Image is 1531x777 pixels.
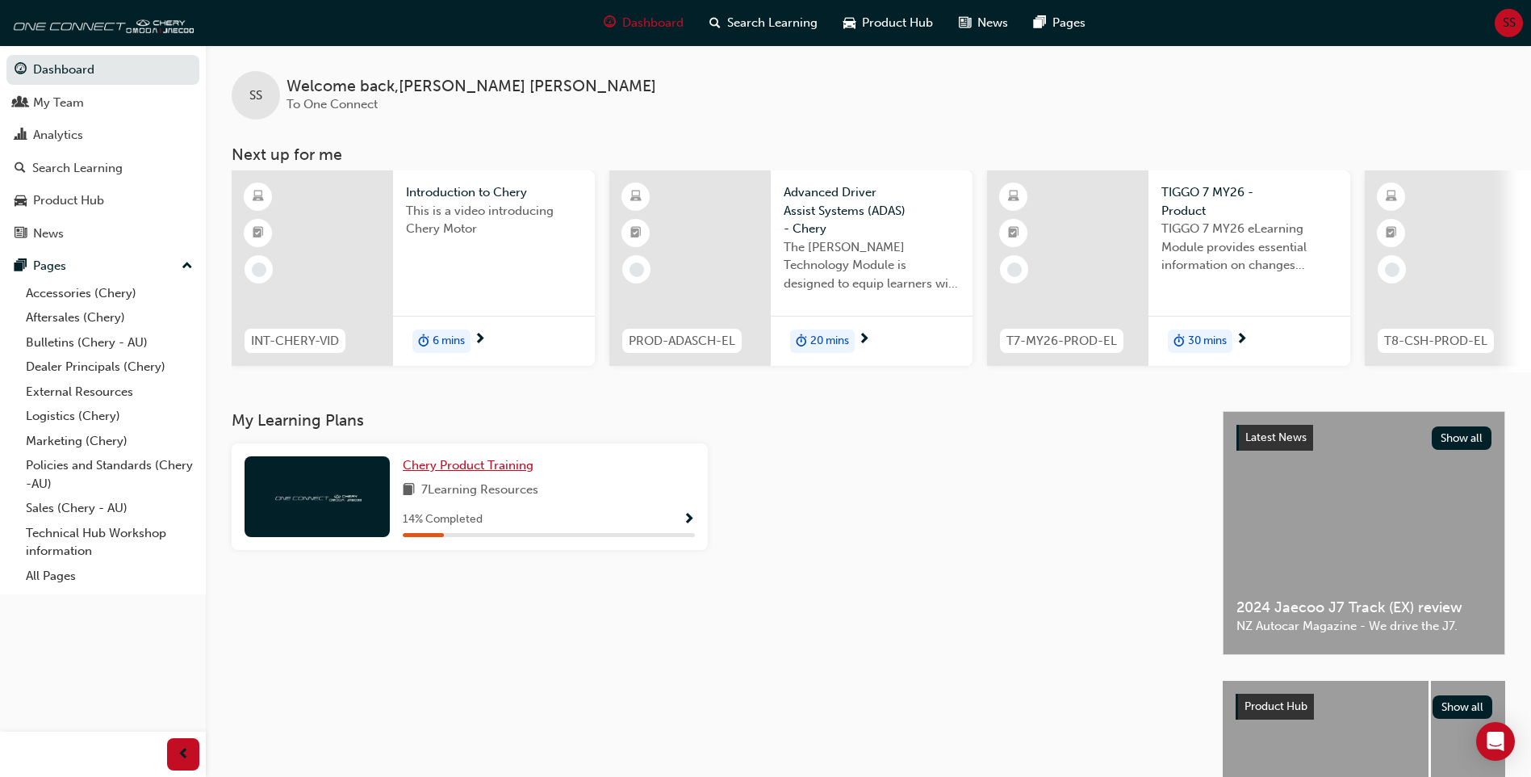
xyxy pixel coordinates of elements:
[33,94,84,112] div: My Team
[19,330,199,355] a: Bulletins (Chery - AU)
[15,63,27,78] span: guage-icon
[591,6,696,40] a: guage-iconDashboard
[19,564,199,589] a: All Pages
[1236,617,1491,636] span: NZ Autocar Magazine - We drive the J7.
[862,14,933,32] span: Product Hub
[19,429,199,454] a: Marketing (Chery)
[609,170,973,366] a: PROD-ADASCH-ELAdvanced Driver Assist Systems (ADAS) - CheryThe [PERSON_NAME] Technology Module is...
[474,333,486,347] span: next-icon
[6,251,199,281] button: Pages
[1384,332,1487,351] span: T8-CSH-PROD-EL
[987,170,1350,366] a: T7-MY26-PROD-ELTIGGO 7 MY26 - ProductTIGGO 7 MY26 eLearning Module provides essential information...
[15,128,27,143] span: chart-icon
[1236,694,1492,720] a: Product HubShow all
[251,332,339,351] span: INT-CHERY-VID
[1188,332,1227,351] span: 30 mins
[252,262,266,277] span: learningRecordVerb_NONE-icon
[1006,332,1117,351] span: T7-MY26-PROD-EL
[403,458,533,472] span: Chery Product Training
[19,404,199,429] a: Logistics (Chery)
[630,187,642,208] span: learningResourceType_ELEARNING-icon
[249,86,262,105] span: SS
[727,14,818,32] span: Search Learning
[19,521,199,564] a: Technical Hub Workshop information
[959,13,971,33] span: news-icon
[19,496,199,521] a: Sales (Chery - AU)
[946,6,1021,40] a: news-iconNews
[830,6,946,40] a: car-iconProduct Hub
[403,510,483,529] span: 14 % Completed
[1021,6,1098,40] a: pages-iconPages
[232,411,1197,430] h3: My Learning Plans
[709,13,721,33] span: search-icon
[1052,14,1086,32] span: Pages
[6,55,199,85] a: Dashboard
[1432,426,1492,450] button: Show all
[178,745,190,765] span: prev-icon
[15,259,27,274] span: pages-icon
[1386,223,1397,244] span: booktick-icon
[273,489,362,504] img: oneconnect
[421,481,538,501] span: 7 Learning Resources
[6,120,199,150] a: Analytics
[630,223,642,244] span: booktick-icon
[629,332,735,351] span: PROD-ADASCH-EL
[622,14,684,32] span: Dashboard
[32,159,123,178] div: Search Learning
[6,219,199,249] a: News
[810,332,849,351] span: 20 mins
[1007,262,1022,277] span: learningRecordVerb_NONE-icon
[1386,187,1397,208] span: learningResourceType_ELEARNING-icon
[19,305,199,330] a: Aftersales (Chery)
[1161,183,1337,220] span: TIGGO 7 MY26 - Product
[1244,699,1307,713] span: Product Hub
[15,194,27,208] span: car-icon
[287,78,656,96] span: Welcome back , [PERSON_NAME] [PERSON_NAME]
[406,183,582,202] span: Introduction to Chery
[6,153,199,183] a: Search Learning
[19,355,199,380] a: Dealer Principals (Chery)
[15,162,26,176] span: search-icon
[433,332,465,351] span: 6 mins
[784,183,960,238] span: Advanced Driver Assist Systems (ADAS) - Chery
[696,6,830,40] a: search-iconSearch Learning
[1034,13,1046,33] span: pages-icon
[253,223,264,244] span: booktick-icon
[19,281,199,306] a: Accessories (Chery)
[843,13,855,33] span: car-icon
[1236,598,1491,617] span: 2024 Jaecoo J7 Track (EX) review
[1385,262,1399,277] span: learningRecordVerb_NONE-icon
[1161,220,1337,275] span: TIGGO 7 MY26 eLearning Module provides essential information on changes introduced with the new M...
[1433,695,1493,719] button: Show all
[206,145,1531,164] h3: Next up for me
[6,88,199,118] a: My Team
[287,97,378,111] span: To One Connect
[19,453,199,496] a: Policies and Standards (Chery -AU)
[232,170,595,366] a: INT-CHERY-VIDIntroduction to CheryThis is a video introducing Chery Motorduration-icon6 mins
[6,52,199,251] button: DashboardMy TeamAnalyticsSearch LearningProduct HubNews
[1236,425,1491,451] a: Latest NewsShow all
[796,331,807,352] span: duration-icon
[858,333,870,347] span: next-icon
[1223,411,1505,655] a: Latest NewsShow all2024 Jaecoo J7 Track (EX) reviewNZ Autocar Magazine - We drive the J7.
[15,96,27,111] span: people-icon
[182,256,193,277] span: up-icon
[1495,9,1523,37] button: SS
[19,380,199,405] a: External Resources
[1173,331,1185,352] span: duration-icon
[15,227,27,241] span: news-icon
[33,257,66,275] div: Pages
[784,238,960,293] span: The [PERSON_NAME] Technology Module is designed to equip learners with essential knowledge about ...
[683,510,695,530] button: Show Progress
[253,187,264,208] span: learningResourceType_ELEARNING-icon
[604,13,616,33] span: guage-icon
[33,225,64,243] div: News
[406,202,582,238] span: This is a video introducing Chery Motor
[8,6,194,39] img: oneconnect
[1236,333,1248,347] span: next-icon
[33,191,104,210] div: Product Hub
[403,456,540,475] a: Chery Product Training
[977,14,1008,32] span: News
